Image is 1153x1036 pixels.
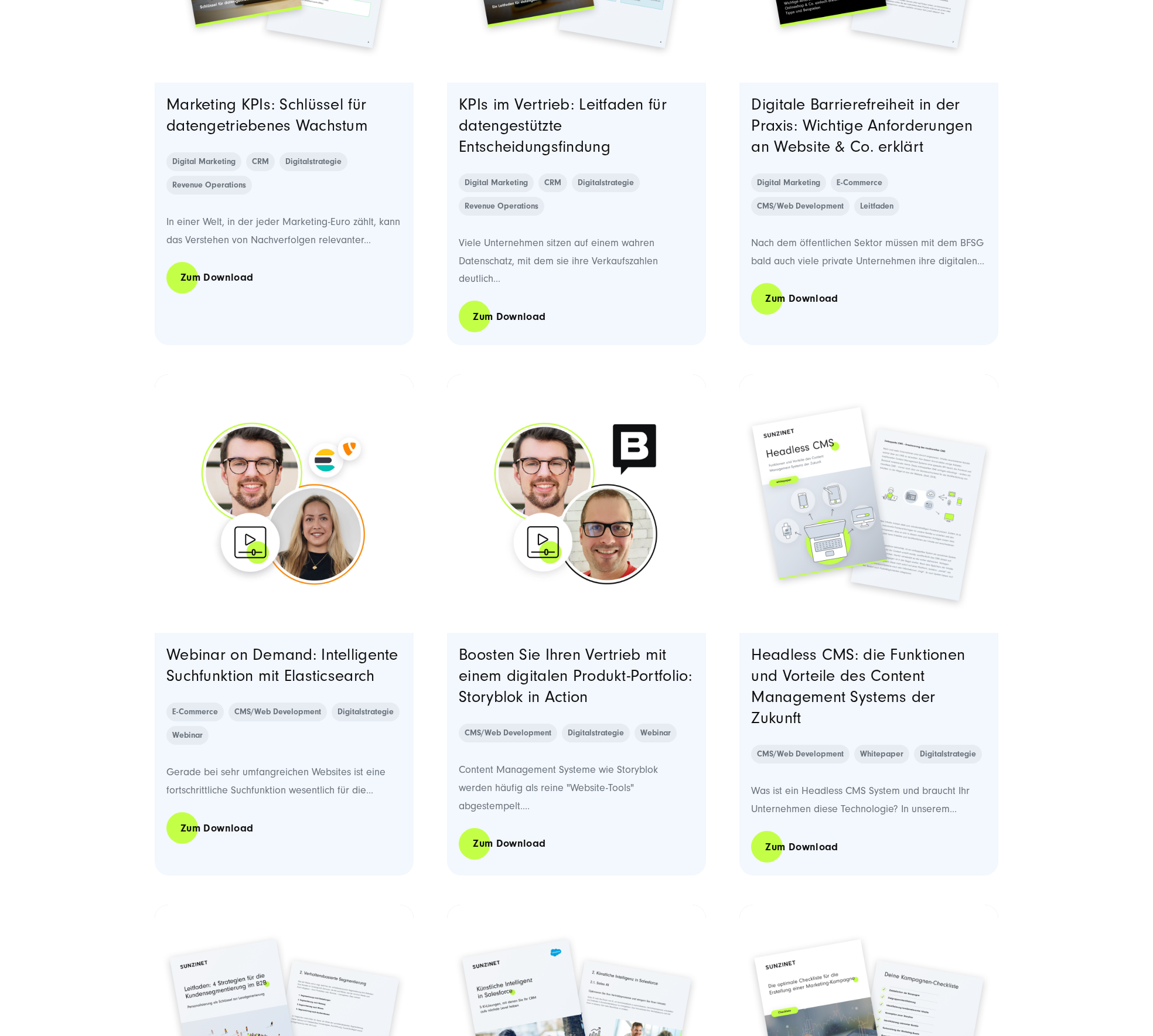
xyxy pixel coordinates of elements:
a: Zum Download [751,282,852,315]
p: In einer Welt, in der jeder Marketing-Euro zählt, kann das Verstehen von Nachverfolgen relevanter... [166,213,402,249]
p: Viele Unternehmen sitzen auf einem wahren Datenschatz, mit dem sie ihre Verkaufszahlen deutlich... [459,234,694,288]
a: Digitalstrategie [914,745,982,764]
a: Featured image: Zwei Männer, die Sprecher des Webinars [447,374,706,633]
a: Zum Download [459,300,560,333]
a: Boosten Sie Ihren Vertrieb mit einem digitalen Produkt-Portfolio: Storyblok in Action [459,646,693,706]
a: Zum Download [751,830,852,864]
a: CRM [538,173,567,192]
a: CRM [246,152,275,171]
img: Headerbild des Webinars ‚Intelligente Suchfunktion mit Elasticsearch‘: Zwei Personen, eine lächel... [155,374,414,633]
a: Digitale Barrierefreiheit in der Praxis: Wichtige Anforderungen an Website & Co. erklärt [751,96,972,156]
a: Read full post: Whitepaper | Headless CMS: Funktionen und Vorteile des Content Management Systems [739,374,998,633]
a: Revenue Operations [166,176,252,195]
article: Blog post summary: Whitepaper | Headless CMS: Funktionen und Vorteile des Content Management Systems [739,374,998,875]
a: Digitalstrategie [572,173,640,192]
img: Zwei Männer, die Sprecher des Webinars [447,374,706,633]
a: Zum Download [459,827,560,860]
a: Headless CMS: die Funktionen und Vorteile des Content Management Systems der Zukunft [751,646,965,727]
a: Digital Marketing [166,152,241,171]
a: Zum Download [166,812,267,845]
p: Was ist ein Headless CMS System und braucht Ihr Unternehmen diese Technologie? In unserem... [751,782,987,818]
a: Digital Marketing [459,173,534,192]
a: KPIs im Vertrieb: Leitfaden für datengestützte Entscheidungsfindung [459,96,667,156]
a: Marketing KPIs: Schlüssel für datengetriebenes Wachstum [166,96,368,135]
a: E-Commerce [831,173,888,192]
article: Blog post summary: Intelligente Suchfunktion für eine erstklassige UX | Webinar on Demand [155,374,414,875]
a: Digital Marketing [751,173,826,192]
a: Zum Download [166,261,267,294]
a: Digitalstrategie [332,703,400,721]
a: Webinar on Demand: Intelligente Suchfunktion mit Elasticsearch [166,646,398,685]
a: CMS/Web Development [228,703,327,721]
a: Featured image: Headerbild des Webinars ‚Intelligente Suchfunktion mit Elasticsearch‘: Zwei Perso... [155,374,414,633]
a: CMS/Web Development [751,745,850,764]
a: Revenue Operations [459,197,544,216]
p: Content Management Systeme wie Storyblok werden häufig als reine "Website-Tools" abgestempelt.... [459,761,694,815]
article: Blog post summary: Webinar on Demand | Digitales Produktportfolio mit Storyblok [447,374,706,875]
a: CMS/Web Development [459,724,557,742]
a: Webinar [166,726,209,745]
a: CMS/Web Development [751,197,850,216]
p: Gerade bei sehr umfangreichen Websites ist eine fortschrittliche Suchfunktion wesentlich für die... [166,764,402,799]
a: Leitfaden [854,197,899,216]
a: E-Commerce [166,703,224,721]
a: Digitalstrategie [562,724,630,742]
a: Whitepaper [854,745,909,764]
p: Nach dem öffentlichen Sektor müssen mit dem BFSG bald auch viele private Unternehmen ihre digital... [751,234,987,270]
a: Webinar [635,724,677,742]
a: Digitalstrategie [279,152,347,171]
